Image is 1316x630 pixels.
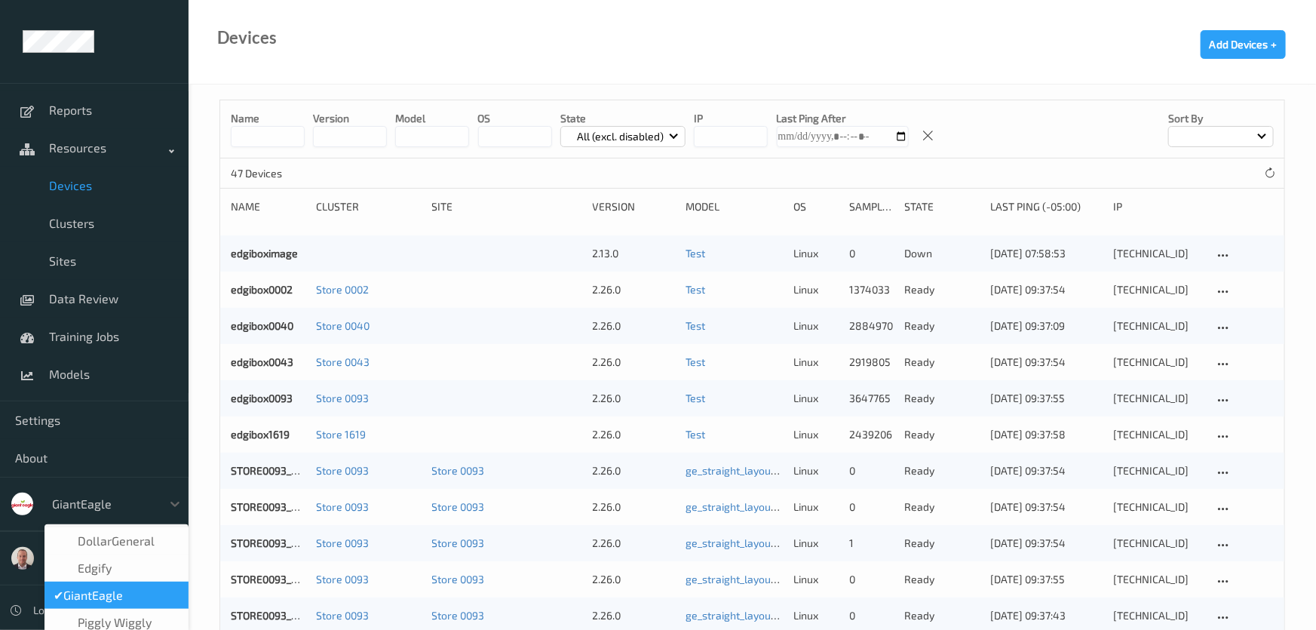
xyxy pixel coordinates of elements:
[686,199,783,214] div: Model
[686,500,930,513] a: ge_straight_layout_030_yolo8n_384_9_07_25_fixed
[793,572,839,587] p: linux
[686,573,930,585] a: ge_straight_layout_030_yolo8n_384_9_07_25_fixed
[432,500,485,513] a: Store 0093
[1113,199,1203,214] div: ip
[1113,282,1203,297] div: [TECHNICAL_ID]
[1113,499,1203,515] div: [TECHNICAL_ID]
[316,428,366,441] a: Store 1619
[793,536,839,551] p: linux
[793,499,839,515] p: linux
[990,608,1103,623] div: [DATE] 09:37:43
[313,111,387,126] p: version
[1113,246,1203,261] div: [TECHNICAL_ID]
[686,464,930,477] a: ge_straight_layout_030_yolo8n_384_9_07_25_fixed
[231,500,336,513] a: STORE0093_TERM391
[316,283,369,296] a: Store 0002
[686,392,705,404] a: Test
[777,111,909,126] p: Last Ping After
[990,463,1103,478] div: [DATE] 09:37:54
[593,246,675,261] div: 2.13.0
[1113,463,1203,478] div: [TECHNICAL_ID]
[793,608,839,623] p: linux
[686,283,705,296] a: Test
[593,391,675,406] div: 2.26.0
[990,391,1103,406] div: [DATE] 09:37:55
[231,428,290,441] a: edgibox1619
[1113,608,1203,623] div: [TECHNICAL_ID]
[990,499,1103,515] div: [DATE] 09:37:54
[316,500,369,513] a: Store 0093
[1113,536,1203,551] div: [TECHNICAL_ID]
[593,463,675,478] div: 2.26.0
[560,111,686,126] p: State
[231,392,293,404] a: edgibox0093
[316,464,369,477] a: Store 0093
[905,463,980,478] p: ready
[849,499,894,515] div: 0
[990,318,1103,333] div: [DATE] 09:37:09
[686,319,705,332] a: Test
[849,391,894,406] div: 3647765
[849,282,894,297] div: 1374033
[686,609,930,622] a: ge_straight_layout_030_yolo8n_384_9_07_25_fixed
[905,282,980,297] p: ready
[1113,572,1203,587] div: [TECHNICAL_ID]
[905,499,980,515] p: ready
[231,166,344,181] p: 47 Devices
[593,318,675,333] div: 2.26.0
[1168,111,1274,126] p: Sort by
[316,573,369,585] a: Store 0093
[1113,391,1203,406] div: [TECHNICAL_ID]
[231,355,293,368] a: edgibox0043
[432,536,485,549] a: Store 0093
[905,608,980,623] p: ready
[231,464,337,477] a: STORE0093_TERM393
[686,536,930,549] a: ge_straight_layout_030_yolo8n_384_9_07_25_fixed
[793,318,839,333] p: linux
[217,30,277,45] div: Devices
[793,463,839,478] p: linux
[990,536,1103,551] div: [DATE] 09:37:54
[686,428,705,441] a: Test
[231,609,337,622] a: STORE0093_TERM392
[478,111,552,126] p: OS
[990,246,1103,261] div: [DATE] 07:58:53
[316,609,369,622] a: Store 0093
[849,608,894,623] div: 0
[905,572,980,587] p: ready
[905,536,980,551] p: ready
[694,111,768,126] p: IP
[990,282,1103,297] div: [DATE] 09:37:54
[793,199,839,214] div: OS
[1201,30,1286,59] button: Add Devices +
[316,536,369,549] a: Store 0093
[316,199,421,214] div: Cluster
[1113,427,1203,442] div: [TECHNICAL_ID]
[905,246,980,261] p: down
[849,536,894,551] div: 1
[231,573,338,585] a: STORE0093_TERM394
[905,199,980,214] div: State
[593,282,675,297] div: 2.26.0
[395,111,469,126] p: model
[593,199,675,214] div: version
[849,572,894,587] div: 0
[231,111,305,126] p: Name
[1113,318,1203,333] div: [TECHNICAL_ID]
[793,427,839,442] p: linux
[316,319,370,332] a: Store 0040
[593,499,675,515] div: 2.26.0
[593,427,675,442] div: 2.26.0
[432,199,582,214] div: Site
[849,318,894,333] div: 2884970
[231,247,298,260] a: edgiboximage
[990,572,1103,587] div: [DATE] 09:37:55
[990,427,1103,442] div: [DATE] 09:37:58
[686,247,705,260] a: Test
[793,391,839,406] p: linux
[849,463,894,478] div: 0
[231,283,293,296] a: edgibox0002
[905,427,980,442] p: ready
[990,355,1103,370] div: [DATE] 09:37:54
[905,318,980,333] p: ready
